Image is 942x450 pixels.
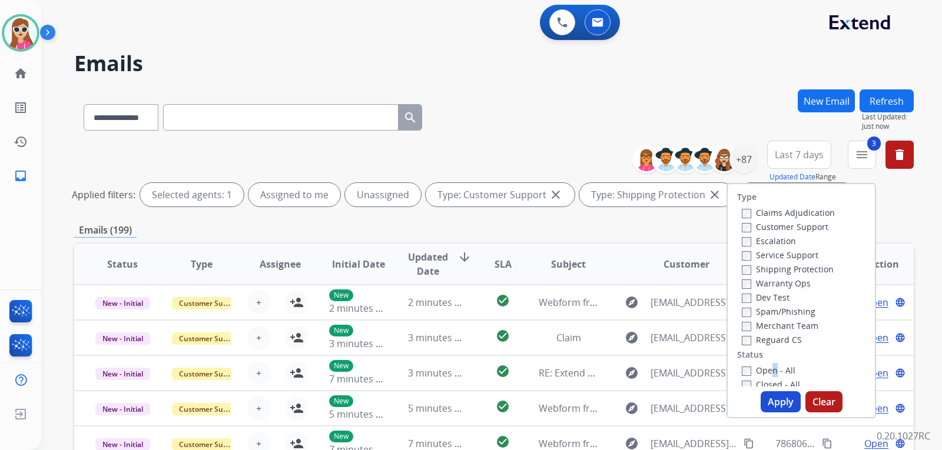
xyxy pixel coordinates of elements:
[248,183,340,206] div: Assigned to me
[247,396,271,420] button: +
[329,431,353,442] p: New
[329,337,392,350] span: 3 minutes ago
[742,294,751,303] input: Dev Test
[742,264,834,275] label: Shipping Protection
[862,122,914,131] span: Just now
[290,295,304,309] mat-icon: person_add
[247,291,271,314] button: +
[742,251,751,261] input: Service Support
[742,365,795,376] label: Open - All
[775,152,824,157] span: Last 7 days
[256,295,261,309] span: +
[191,257,213,271] span: Type
[798,89,855,112] button: New Email
[290,401,304,415] mat-icon: person_add
[172,368,248,380] span: Customer Support
[556,331,581,344] span: Claim
[625,366,639,380] mat-icon: explore
[290,366,304,380] mat-icon: person_add
[408,402,471,415] span: 5 minutes ago
[895,332,905,343] mat-icon: language
[329,395,353,407] p: New
[74,223,137,238] p: Emails (199)
[551,257,586,271] span: Subject
[895,297,905,308] mat-icon: language
[256,401,261,415] span: +
[172,403,248,415] span: Customer Support
[664,257,709,271] span: Customer
[767,141,831,169] button: Last 7 days
[172,297,248,309] span: Customer Support
[14,169,28,183] mat-icon: inbox
[408,437,471,450] span: 7 minutes ago
[742,366,751,376] input: Open - All
[247,361,271,385] button: +
[867,136,881,151] span: 3
[895,368,905,378] mat-icon: language
[805,391,843,412] button: Clear
[579,183,734,206] div: Type: Shipping Protection
[744,438,754,449] mat-icon: content_copy
[496,364,510,378] mat-icon: check_circle
[877,429,930,443] p: 0.20.1027RC
[329,302,392,315] span: 2 minutes ago
[860,89,914,112] button: Refresh
[345,183,421,206] div: Unassigned
[822,438,832,449] mat-icon: content_copy
[742,235,796,246] label: Escalation
[539,296,805,309] span: Webform from [EMAIL_ADDRESS][DOMAIN_NAME] on [DATE]
[256,366,261,380] span: +
[848,141,876,169] button: 3
[742,292,790,303] label: Dev Test
[496,435,510,449] mat-icon: check_circle
[742,209,751,218] input: Claims Adjudication
[893,148,907,162] mat-icon: delete
[329,408,392,421] span: 5 minutes ago
[742,336,751,345] input: Reguard CS
[14,66,28,81] mat-icon: home
[742,279,751,289] input: Warranty Ops
[256,331,261,345] span: +
[329,289,353,301] p: New
[742,223,751,232] input: Customer Support
[742,379,800,390] label: Closed - All
[403,111,417,125] mat-icon: search
[72,188,135,202] p: Applied filters:
[329,325,353,336] p: New
[408,250,448,278] span: Updated Date
[625,401,639,415] mat-icon: explore
[864,331,888,345] span: Open
[140,183,244,206] div: Selected agents: 1
[769,172,836,182] span: Range
[290,331,304,345] mat-icon: person_add
[495,257,512,271] span: SLA
[742,308,751,317] input: Spam/Phishing
[864,366,888,380] span: Open
[769,172,815,182] button: Updated Date
[329,372,392,385] span: 7 minutes ago
[539,366,734,379] span: RE: Extend Product Protection Confirmation
[625,331,639,345] mat-icon: explore
[332,257,385,271] span: Initial Date
[729,145,758,174] div: +87
[895,403,905,414] mat-icon: language
[95,368,150,380] span: New - Initial
[539,402,805,415] span: Webform from [EMAIL_ADDRESS][DOMAIN_NAME] on [DATE]
[761,391,801,412] button: Apply
[742,249,818,261] label: Service Support
[651,295,737,309] span: [EMAIL_ADDRESS][DOMAIN_NAME]
[549,188,563,202] mat-icon: close
[742,207,835,218] label: Claims Adjudication
[247,326,271,349] button: +
[496,294,510,308] mat-icon: check_circle
[95,297,150,309] span: New - Initial
[895,438,905,449] mat-icon: language
[742,381,751,390] input: Closed - All
[408,331,471,344] span: 3 minutes ago
[708,188,722,202] mat-icon: close
[496,329,510,343] mat-icon: check_circle
[95,403,150,415] span: New - Initial
[742,334,802,345] label: Reguard CS
[855,148,869,162] mat-icon: menu
[172,332,248,345] span: Customer Support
